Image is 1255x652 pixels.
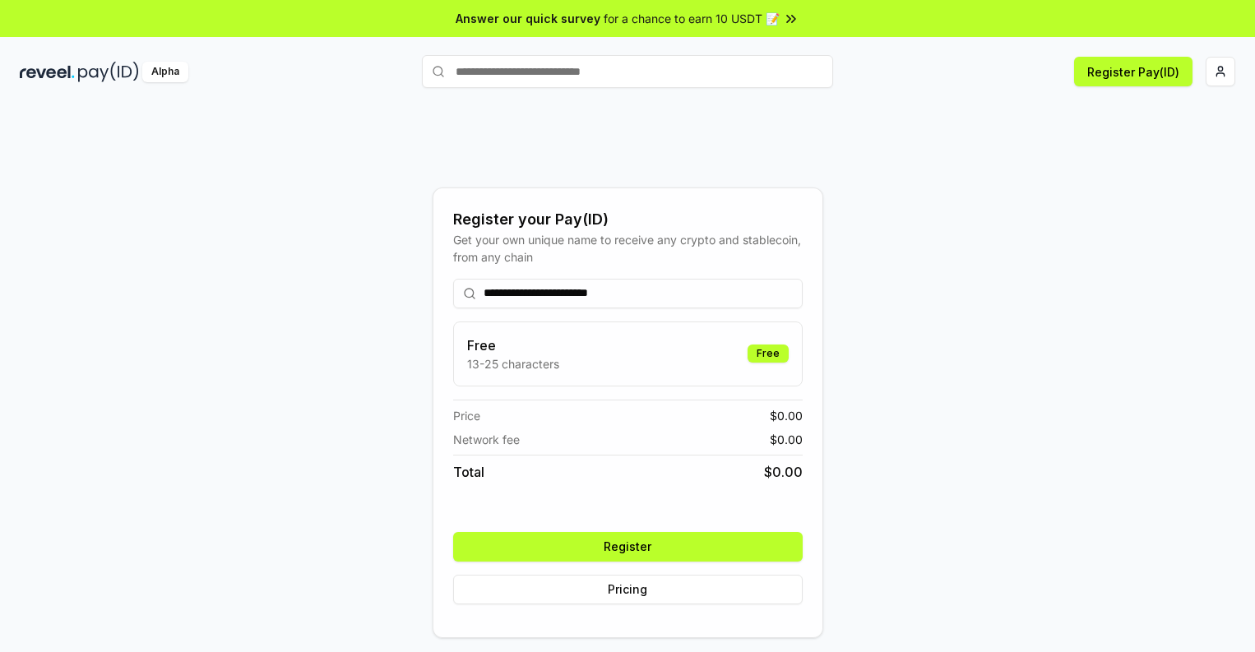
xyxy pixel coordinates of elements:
[453,208,803,231] div: Register your Pay(ID)
[467,355,559,372] p: 13-25 characters
[467,335,559,355] h3: Free
[20,62,75,82] img: reveel_dark
[453,431,520,448] span: Network fee
[453,462,484,482] span: Total
[1074,57,1192,86] button: Register Pay(ID)
[748,344,789,363] div: Free
[453,532,803,562] button: Register
[453,407,480,424] span: Price
[453,575,803,604] button: Pricing
[456,10,600,27] span: Answer our quick survey
[453,231,803,266] div: Get your own unique name to receive any crypto and stablecoin, from any chain
[78,62,139,82] img: pay_id
[770,407,803,424] span: $ 0.00
[142,62,188,82] div: Alpha
[604,10,780,27] span: for a chance to earn 10 USDT 📝
[764,462,803,482] span: $ 0.00
[770,431,803,448] span: $ 0.00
